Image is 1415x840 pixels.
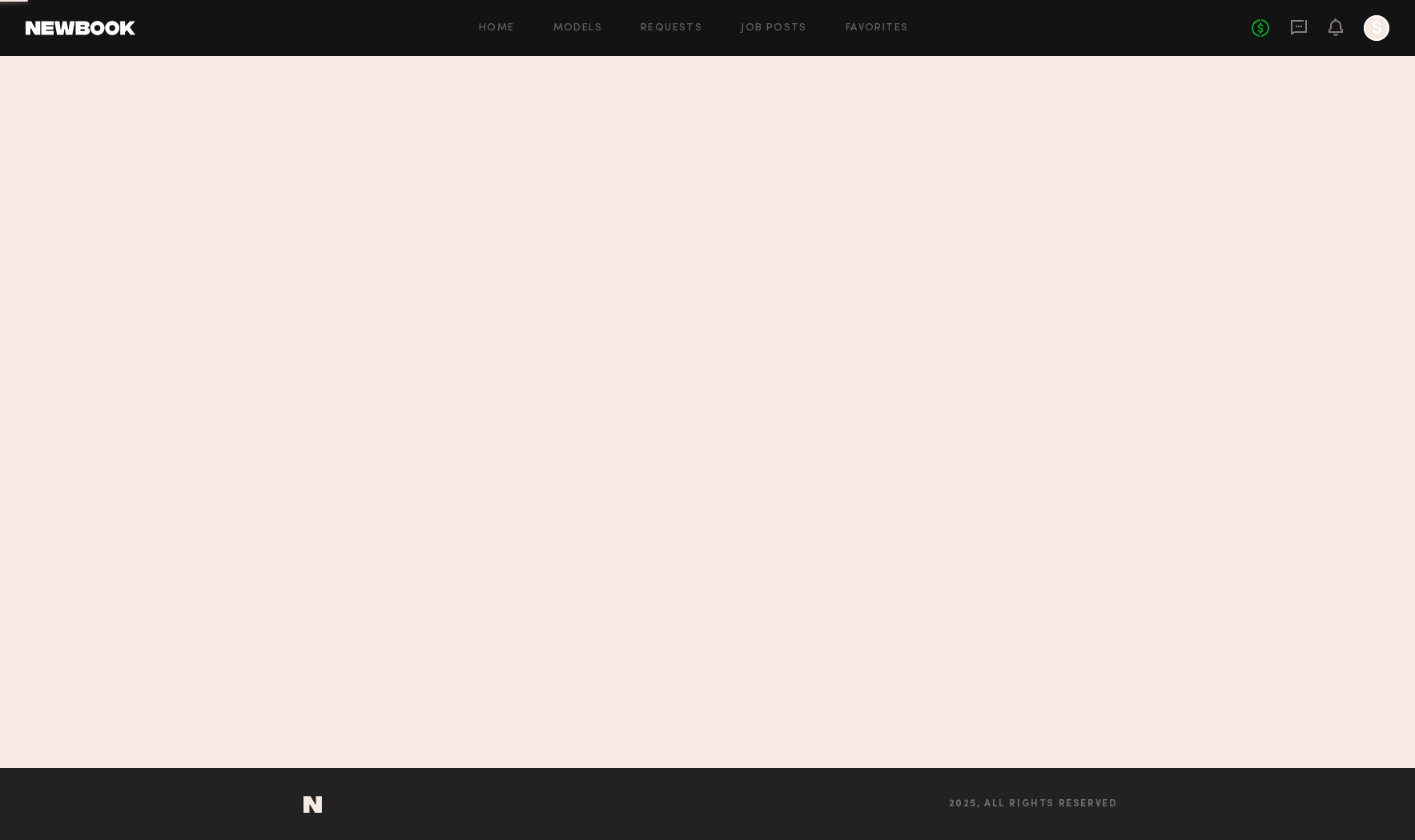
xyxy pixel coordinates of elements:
[949,799,1118,810] span: 2025, all rights reserved
[553,23,602,34] a: Models
[479,23,515,34] a: Home
[846,23,909,34] a: Favorites
[741,23,807,34] a: Job Posts
[1364,15,1389,41] a: S
[641,23,702,34] a: Requests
